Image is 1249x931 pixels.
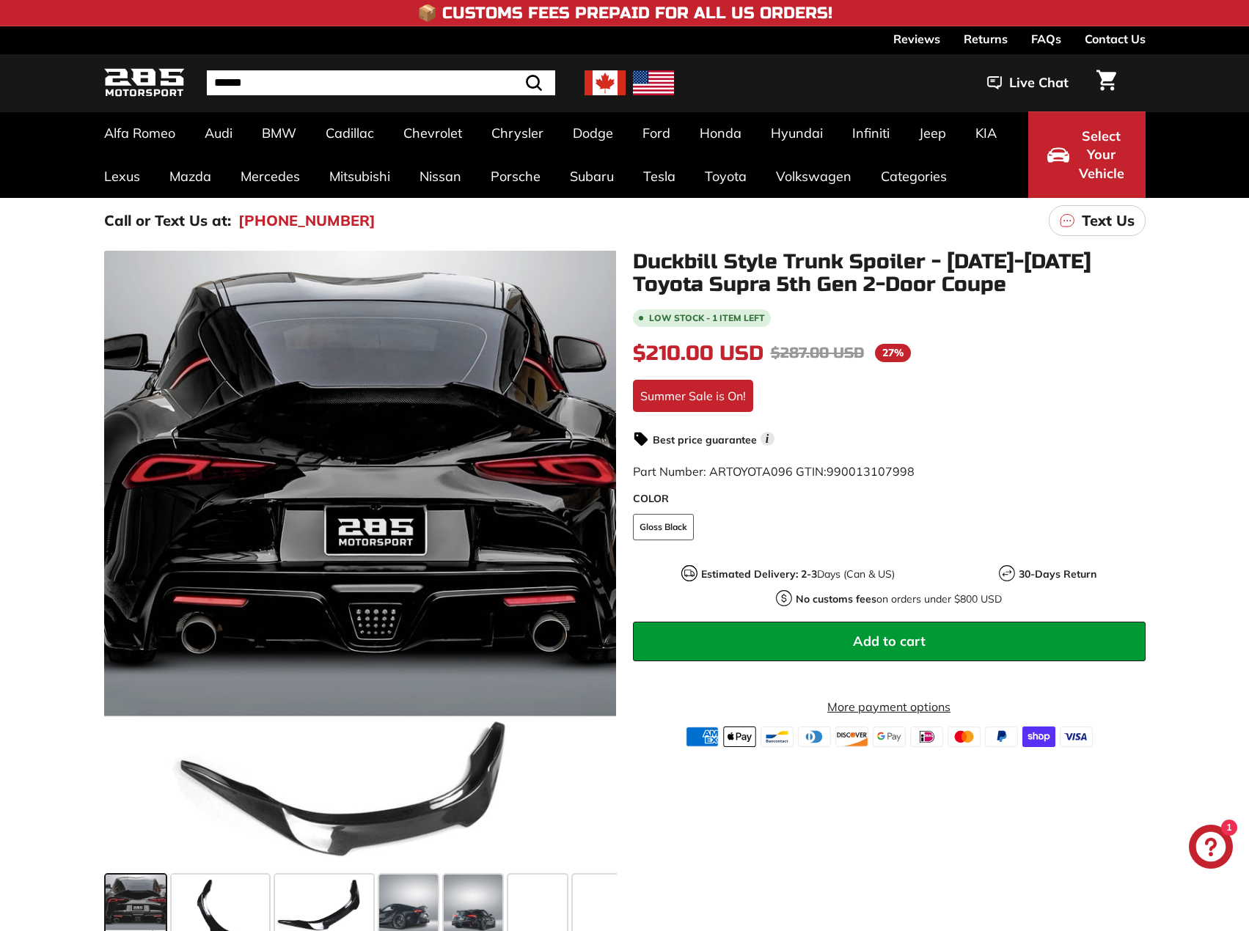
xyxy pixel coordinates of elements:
[904,111,961,155] a: Jeep
[853,633,926,650] span: Add to cart
[964,26,1008,51] a: Returns
[1184,825,1237,872] inbox-online-store-chat: Shopify online store chat
[690,155,761,198] a: Toyota
[633,491,1146,507] label: COLOR
[798,726,831,747] img: diners_club
[247,111,311,155] a: BMW
[701,567,895,582] p: Days (Can & US)
[961,111,1011,155] a: KIA
[633,251,1146,296] h1: Duckbill Style Trunk Spoiler - [DATE]-[DATE] Toyota Supra 5th Gen 2-Door Coupe
[796,592,1002,607] p: on orders under $800 USD
[761,432,774,446] span: i
[628,111,685,155] a: Ford
[1019,567,1096,581] strong: 30-Days Return
[835,726,868,747] img: discover
[1082,210,1135,232] p: Text Us
[771,344,864,362] span: $287.00 USD
[948,726,981,747] img: master
[968,65,1088,101] button: Live Chat
[1077,127,1127,183] span: Select Your Vehicle
[633,464,915,479] span: Part Number: ARTOYOTA096 GTIN:
[389,111,477,155] a: Chevrolet
[827,464,915,479] span: 990013107998
[311,111,389,155] a: Cadillac
[756,111,838,155] a: Hyundai
[417,4,832,22] h4: 📦 Customs Fees Prepaid for All US Orders!
[723,726,756,747] img: apple_pay
[104,66,185,100] img: Logo_285_Motorsport_areodynamics_components
[686,726,719,747] img: american_express
[629,155,690,198] a: Tesla
[315,155,405,198] a: Mitsubishi
[701,567,817,581] strong: Estimated Delivery: 2-3
[1028,111,1146,198] button: Select Your Vehicle
[558,111,628,155] a: Dodge
[1060,726,1093,747] img: visa
[985,726,1018,747] img: paypal
[838,111,904,155] a: Infiniti
[155,155,226,198] a: Mazda
[89,111,190,155] a: Alfa Romeo
[104,210,231,232] p: Call or Text Us at:
[477,111,558,155] a: Chrysler
[761,155,866,198] a: Volkswagen
[1009,73,1069,92] span: Live Chat
[649,314,765,323] span: Low stock - 1 item left
[1022,726,1055,747] img: shopify_pay
[633,341,763,366] span: $210.00 USD
[910,726,943,747] img: ideal
[405,155,476,198] a: Nissan
[1085,26,1146,51] a: Contact Us
[1049,205,1146,236] a: Text Us
[685,111,756,155] a: Honda
[476,155,555,198] a: Porsche
[1031,26,1061,51] a: FAQs
[761,726,794,747] img: bancontact
[796,592,876,606] strong: No customs fees
[875,344,911,362] span: 27%
[893,26,940,51] a: Reviews
[633,622,1146,661] button: Add to cart
[238,210,376,232] a: [PHONE_NUMBER]
[633,380,753,412] div: Summer Sale is On!
[653,433,757,446] strong: Best price guarantee
[190,111,247,155] a: Audi
[89,155,155,198] a: Lexus
[633,698,1146,715] a: More payment options
[866,155,962,198] a: Categories
[873,726,906,747] img: google_pay
[555,155,629,198] a: Subaru
[207,70,555,95] input: Search
[226,155,315,198] a: Mercedes
[1088,58,1125,108] a: Cart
